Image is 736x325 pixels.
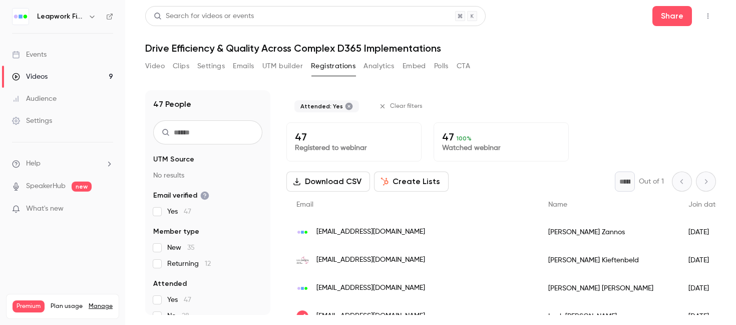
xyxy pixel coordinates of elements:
span: 28 [182,312,189,319]
span: [EMAIL_ADDRESS][DOMAIN_NAME] [316,283,425,294]
li: help-dropdown-opener [12,158,113,169]
div: [PERSON_NAME] Kieftenbeld [538,246,678,274]
img: Leapwork Field [13,9,29,25]
span: What's new [26,204,64,214]
span: Yes [167,295,191,305]
p: Registered to webinar [295,143,413,153]
span: No [167,311,189,321]
span: UTM Source [153,154,194,165]
span: Email [296,201,313,208]
span: [EMAIL_ADDRESS][DOMAIN_NAME] [316,311,425,322]
span: 47 [184,296,191,303]
button: Download CSV [286,172,370,192]
span: Yes [167,207,191,217]
span: 12 [205,260,211,267]
span: Clear filters [390,102,423,110]
button: UTM builder [262,58,303,74]
button: Create Lists [374,172,449,192]
span: [EMAIL_ADDRESS][DOMAIN_NAME] [316,227,425,238]
img: leapwork.com [296,282,308,294]
button: Video [145,58,165,74]
button: CTA [457,58,470,74]
div: Search for videos or events [154,11,254,22]
span: Attended: Yes [300,102,343,110]
button: Top Bar Actions [700,8,716,24]
h1: Drive Efficiency & Quality Across Complex D365 Implementations [145,42,716,54]
span: Join date [688,201,719,208]
button: Clear filters [375,98,429,114]
span: new [72,182,92,192]
span: 35 [187,244,195,251]
p: 47 [295,131,413,143]
button: Settings [197,58,225,74]
p: Out of 1 [639,177,664,187]
button: Emails [233,58,254,74]
button: Clips [173,58,189,74]
button: Registrations [311,58,355,74]
p: No results [153,171,262,181]
span: Premium [13,300,45,312]
img: leapwork.com [296,226,308,238]
button: Share [652,6,692,26]
span: Attended [153,279,187,289]
button: Analytics [363,58,395,74]
span: Help [26,158,41,169]
div: [DATE] [678,274,729,302]
span: Name [548,201,567,208]
p: Watched webinar [442,143,560,153]
h6: Leapwork Field [37,12,84,22]
div: Settings [12,116,52,126]
p: 47 [442,131,560,143]
span: Email verified [153,191,209,201]
div: Videos [12,72,48,82]
div: [DATE] [678,218,729,246]
div: [PERSON_NAME] Zannos [538,218,678,246]
span: 100 % [457,135,472,142]
a: Manage [89,302,113,310]
span: Member type [153,227,199,237]
div: [DATE] [678,246,729,274]
span: Plan usage [51,302,83,310]
div: Audience [12,94,57,104]
span: New [167,243,195,253]
div: Events [12,50,47,60]
button: Polls [434,58,449,74]
img: vanommen.nl [296,254,308,266]
div: [PERSON_NAME] [PERSON_NAME] [538,274,678,302]
span: Returning [167,259,211,269]
img: getcontrast.io [296,310,308,322]
a: SpeakerHub [26,181,66,192]
iframe: Noticeable Trigger [101,205,113,214]
button: Embed [403,58,426,74]
span: 47 [184,208,191,215]
span: [EMAIL_ADDRESS][DOMAIN_NAME] [316,255,425,266]
button: Remove "Did attend" from selected filters [345,102,353,110]
h1: 47 People [153,98,191,110]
